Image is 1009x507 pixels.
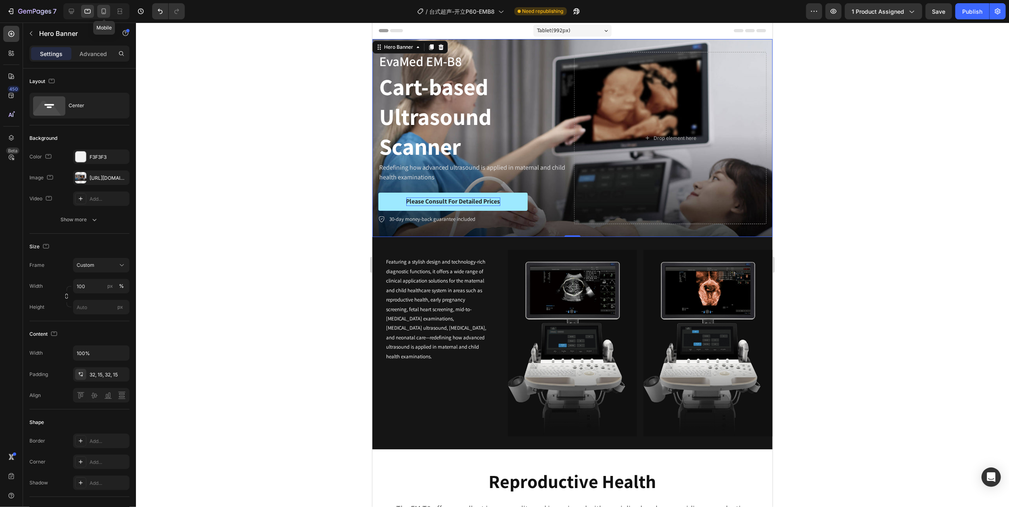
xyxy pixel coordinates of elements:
div: Content [29,329,59,340]
div: Add... [90,195,127,203]
div: 32, 15, 32, 15 [90,371,127,378]
div: Background [29,135,57,142]
button: 7 [3,3,60,19]
div: Layout [29,76,56,87]
div: Add... [90,438,127,445]
div: Size [29,241,51,252]
p: Hero Banner [39,29,108,38]
div: Padding [29,371,48,378]
span: Save [932,8,946,15]
div: Border [29,437,45,445]
span: / [426,7,428,16]
div: Add... [90,459,127,466]
div: Shadow [29,479,48,486]
input: px [73,300,130,314]
div: Show more [61,216,98,224]
input: px% [73,279,130,293]
p: 7 [53,6,56,16]
span: 1 product assigned [852,7,904,16]
label: Width [29,283,43,290]
div: Align [29,392,41,399]
p: Advanced [79,50,107,58]
div: Beta [6,148,19,154]
iframe: Design area [372,23,773,507]
span: Custom [77,262,94,269]
div: Open Intercom Messenger [982,468,1001,487]
div: [URL][DOMAIN_NAME] [90,175,127,182]
input: Auto [73,346,129,360]
div: px [107,283,113,290]
div: Shape [29,419,44,426]
span: px [117,304,123,310]
button: px [117,281,126,291]
button: Publish [955,3,989,19]
div: Corner [29,458,46,465]
div: 450 [8,86,19,92]
div: Add... [90,480,127,487]
label: Height [29,303,44,311]
button: 1 product assigned [845,3,922,19]
label: Frame [29,262,44,269]
div: Video [29,193,54,204]
div: Color [29,152,53,162]
div: F3F3F3 [90,154,127,161]
p: Settings [40,50,63,58]
button: % [105,281,115,291]
div: Publish [962,7,982,16]
button: Custom [73,258,130,272]
span: Need republishing [522,8,564,15]
button: Show more [29,212,130,227]
span: 台式超声-开立P60-EMB8 [430,7,495,16]
div: Image [29,172,55,183]
div: Undo/Redo [152,3,185,19]
div: Center [69,96,118,115]
button: Save [925,3,952,19]
div: % [119,283,124,290]
div: Width [29,349,43,357]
